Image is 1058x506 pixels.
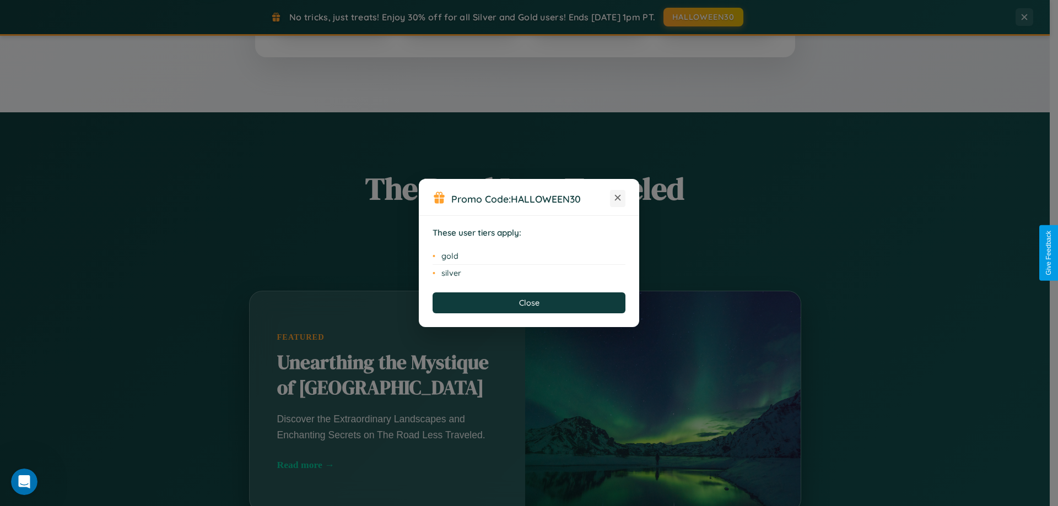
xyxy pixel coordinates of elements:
[11,469,37,495] iframe: Intercom live chat
[433,292,625,313] button: Close
[1045,231,1052,275] div: Give Feedback
[511,193,581,205] b: HALLOWEEN30
[433,248,625,265] li: gold
[433,265,625,281] li: silver
[451,193,610,205] h3: Promo Code:
[433,227,521,238] strong: These user tiers apply:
